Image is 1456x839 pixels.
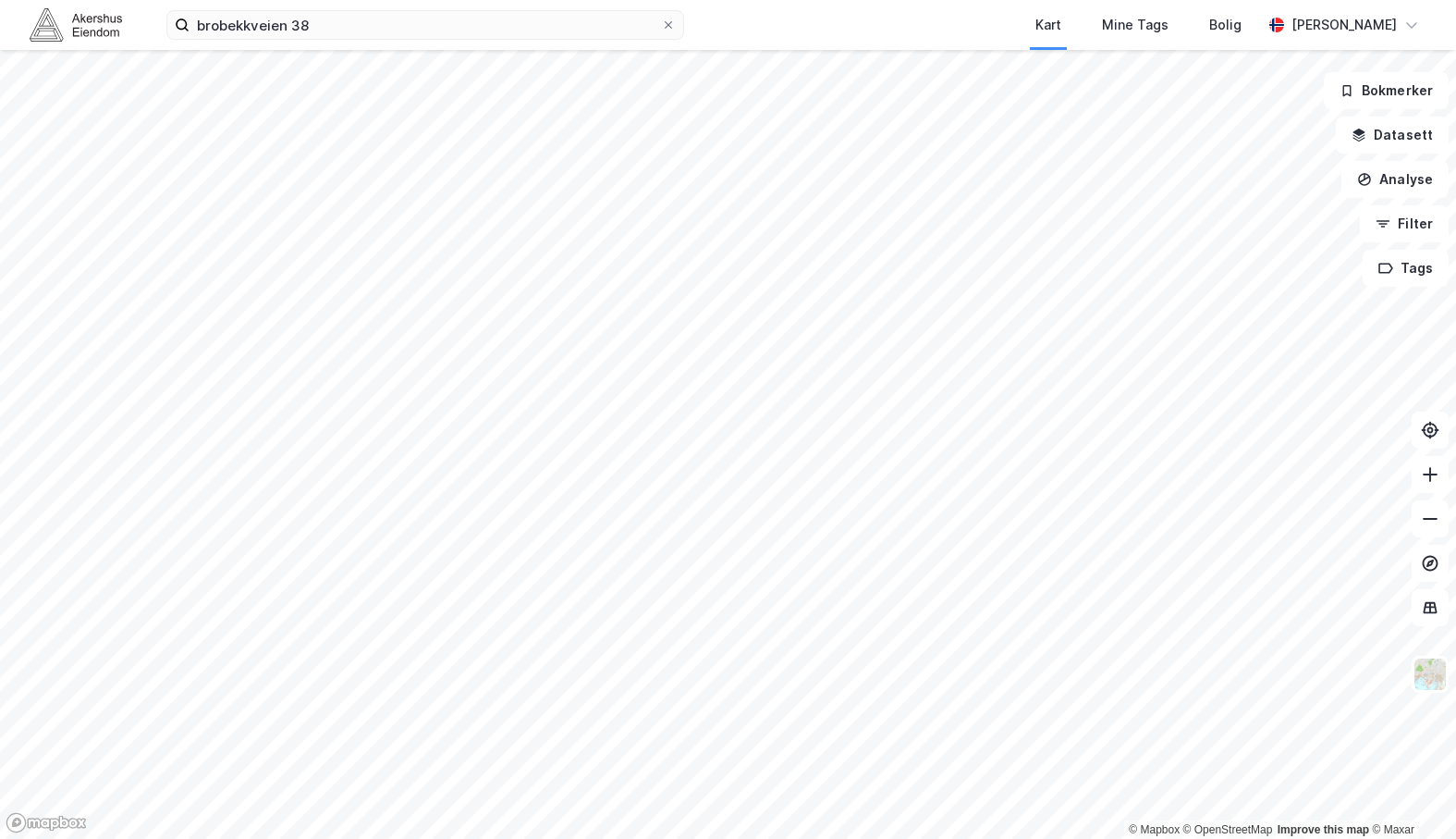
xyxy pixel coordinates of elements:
[1183,823,1273,836] a: OpenStreetMap
[30,8,122,41] img: akershus-eiendom-logo.9091f326c980b4bce74ccdd9f866810c.svg
[1364,750,1456,839] iframe: Chat Widget
[1102,14,1168,36] div: Mine Tags
[1360,205,1449,242] button: Filter
[1035,14,1061,36] div: Kart
[190,11,661,39] input: Søk på adresse, matrikkel, gårdeiere, leietakere eller personer
[1324,72,1449,109] button: Bokmerker
[1129,823,1180,836] a: Mapbox
[1364,750,1456,839] div: Kontrollprogram for chat
[1209,14,1242,36] div: Bolig
[1278,823,1369,836] a: Improve this map
[1336,117,1449,154] button: Datasett
[1413,657,1448,692] img: Z
[1363,250,1449,287] button: Tags
[1341,161,1449,198] button: Analyse
[1291,14,1397,36] div: [PERSON_NAME]
[6,812,87,833] a: Mapbox homepage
